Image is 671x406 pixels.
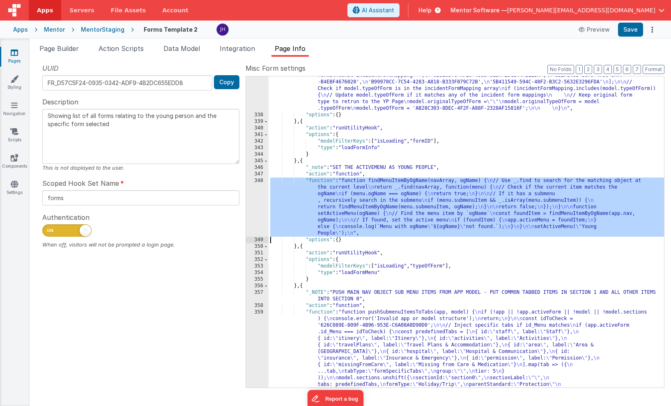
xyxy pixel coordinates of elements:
[246,63,306,73] span: Misc Form settings
[614,65,621,74] button: 5
[604,65,612,74] button: 4
[69,6,94,14] span: Servers
[42,178,119,188] span: Scoped Hook Set Name
[13,25,28,34] div: Apps
[246,138,269,145] div: 342
[246,237,269,243] div: 349
[217,24,228,35] img: c2badad8aad3a9dfc60afe8632b41ba8
[214,75,239,89] button: Copy
[618,23,643,37] button: Save
[643,65,664,74] button: Format
[42,97,78,107] span: Description
[246,178,269,237] div: 348
[246,283,269,289] div: 356
[246,164,269,171] div: 346
[450,6,664,14] button: Mentor Software — [PERSON_NAME][EMAIL_ADDRESS][DOMAIN_NAME]
[42,63,59,73] span: UUID
[246,263,269,270] div: 353
[44,25,65,34] div: Mentor
[246,112,269,118] div: 338
[220,44,255,53] span: Integration
[576,65,583,74] button: 1
[81,25,124,34] div: MentorStaging
[246,171,269,178] div: 347
[246,289,269,302] div: 357
[246,125,269,131] div: 340
[623,65,631,74] button: 6
[246,270,269,276] div: 354
[246,256,269,263] div: 352
[418,6,432,14] span: Help
[507,6,655,14] span: [PERSON_NAME][EMAIL_ADDRESS][DOMAIN_NAME]
[246,243,269,250] div: 350
[246,118,269,125] div: 339
[39,44,79,53] span: Page Builder
[594,65,602,74] button: 3
[246,53,269,112] div: 337
[144,26,198,32] h4: Forms Template 2
[37,6,53,14] span: Apps
[646,24,658,35] button: Options
[633,65,641,74] button: 7
[99,44,144,53] span: Action Scripts
[547,65,574,74] button: No Folds
[246,145,269,151] div: 343
[111,6,146,14] span: File Assets
[246,276,269,283] div: 355
[42,241,239,249] div: When off, visitors will not be prompted a login page.
[347,3,400,17] button: AI Assistant
[42,212,90,222] span: Authentication
[450,6,507,14] span: Mentor Software —
[246,131,269,138] div: 341
[42,164,239,172] div: This is not displayed to the user.
[574,23,615,36] button: Preview
[163,44,200,53] span: Data Model
[275,44,306,53] span: Page Info
[362,6,394,14] span: AI Assistant
[246,250,269,256] div: 351
[584,65,592,74] button: 2
[246,302,269,309] div: 358
[246,158,269,164] div: 345
[246,151,269,158] div: 344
